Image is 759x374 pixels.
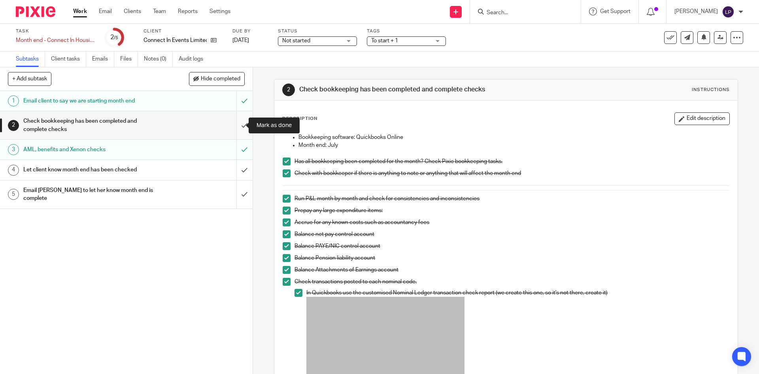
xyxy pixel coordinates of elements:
div: Month end - Connect In Housing Ltd T/A Connect In Events - [DATE] [16,36,95,44]
h1: Email [PERSON_NAME] to let her know month end is complete [23,184,160,205]
a: Settings [210,8,230,15]
p: Balance Pension liability account [295,254,729,262]
h1: Check bookkeeping has been completed and complete checks [23,115,160,135]
img: Pixie [16,6,55,17]
p: Check with bookkeeper if there is anything to note or anything that will affect the month end [295,169,729,177]
h1: Email client to say we are starting month end [23,95,160,107]
div: 2 [8,120,19,131]
a: Email [99,8,112,15]
span: Not started [282,38,310,44]
button: + Add subtask [8,72,51,85]
h1: Check bookkeeping has been completed and complete checks [299,85,523,94]
button: Edit description [674,112,730,125]
a: Clients [124,8,141,15]
a: Files [120,51,138,67]
a: Team [153,8,166,15]
p: Check transactions posted to each nominal code. [295,278,729,286]
a: Audit logs [179,51,209,67]
label: Due by [232,28,268,34]
a: Reports [178,8,198,15]
span: [DATE] [232,38,249,43]
p: [PERSON_NAME] [674,8,718,15]
label: Tags [367,28,446,34]
div: 1 [8,95,19,106]
p: Balance PAYE/NIC control account [295,242,729,250]
input: Search [486,9,557,17]
a: Client tasks [51,51,86,67]
p: Prepay any large expenditure items: [295,207,729,215]
div: 2 [282,84,295,96]
div: 3 [8,144,19,155]
div: Month end - Connect In Housing Ltd T/A Connect In Events - July 2025 [16,36,95,44]
small: /5 [114,36,118,40]
p: Has all bookkeeping been completed for the month? Check Pixie bookkeeping tasks. [295,158,729,165]
a: Notes (0) [144,51,173,67]
a: Work [73,8,87,15]
p: Month end: July [298,141,729,149]
p: Description [282,116,317,122]
p: Bookkeeping software: Quickbooks Online [298,133,729,141]
div: 2 [110,33,118,42]
a: Subtasks [16,51,45,67]
span: Get Support [600,9,631,14]
p: Balance net pay control account [295,230,729,238]
div: Instructions [692,87,730,93]
label: Status [278,28,357,34]
h1: Let client know month end has been checked [23,164,160,176]
img: svg%3E [722,6,734,18]
p: Run P&L month by month and check for consistencies and inconsistencies [295,195,729,203]
span: To start + 1 [371,38,398,44]
p: Accrue for any known costs such as accountancy fees [295,218,729,226]
p: Connect In Events Limited [143,36,207,44]
a: Emails [92,51,114,67]
label: Client [143,28,223,34]
div: 5 [8,189,19,200]
span: Hide completed [201,76,240,82]
p: Balance Attachments of Earnings account [295,266,729,274]
h1: AML, benefits and Xenon checks [23,144,160,156]
button: Hide completed [189,72,245,85]
label: Task [16,28,95,34]
div: 4 [8,165,19,176]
